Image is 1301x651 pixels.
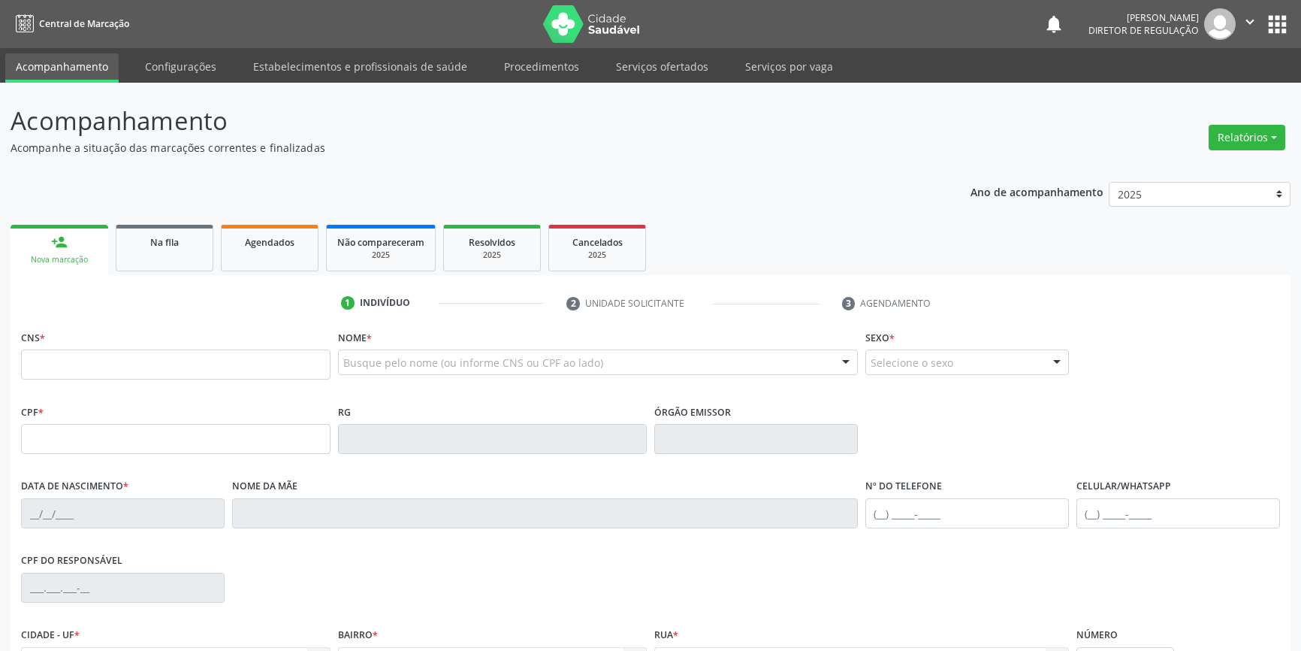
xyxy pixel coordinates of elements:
[21,401,44,424] label: CPF
[560,250,635,261] div: 2025
[494,53,590,80] a: Procedimentos
[243,53,478,80] a: Estabelecimentos e profissionais de saúde
[1264,11,1290,38] button: apps
[21,498,225,528] input: __/__/____
[1076,624,1118,647] label: Número
[343,355,603,371] span: Busque pelo nome (ou informe CNS ou CPF ao lado)
[21,550,122,573] label: CPF do responsável
[871,355,953,371] span: Selecione o sexo
[245,236,294,249] span: Agendados
[865,498,1069,528] input: (__) _____-_____
[5,53,119,83] a: Acompanhamento
[454,250,530,261] div: 2025
[1076,498,1280,528] input: (__) _____-_____
[150,236,179,249] span: Na fila
[11,102,907,140] p: Acompanhamento
[338,624,378,647] label: Bairro
[1076,475,1171,498] label: Celular/WhatsApp
[21,254,98,265] div: Nova marcação
[1209,125,1285,150] button: Relatórios
[865,326,895,350] label: Sexo
[21,573,225,603] input: ___.___.___-__
[1088,24,1199,37] span: Diretor de regulação
[865,475,942,498] label: Nº do Telefone
[654,624,678,647] label: Rua
[21,475,128,498] label: Data de nascimento
[337,236,424,249] span: Não compareceram
[572,236,623,249] span: Cancelados
[1204,8,1236,40] img: img
[232,475,297,498] label: Nome da mãe
[39,17,129,30] span: Central de Marcação
[134,53,227,80] a: Configurações
[654,401,731,424] label: Órgão emissor
[338,326,372,350] label: Nome
[605,53,719,80] a: Serviços ofertados
[11,11,129,36] a: Central de Marcação
[338,401,351,424] label: RG
[1043,14,1064,35] button: notifications
[735,53,844,80] a: Serviços por vaga
[1236,8,1264,40] button: 
[469,236,515,249] span: Resolvidos
[360,296,410,310] div: Indivíduo
[341,296,355,310] div: 1
[11,140,907,156] p: Acompanhe a situação das marcações correntes e finalizadas
[21,326,45,350] label: CNS
[970,182,1103,201] p: Ano de acompanhamento
[1242,14,1258,30] i: 
[51,234,68,250] div: person_add
[1088,11,1199,24] div: [PERSON_NAME]
[337,250,424,261] div: 2025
